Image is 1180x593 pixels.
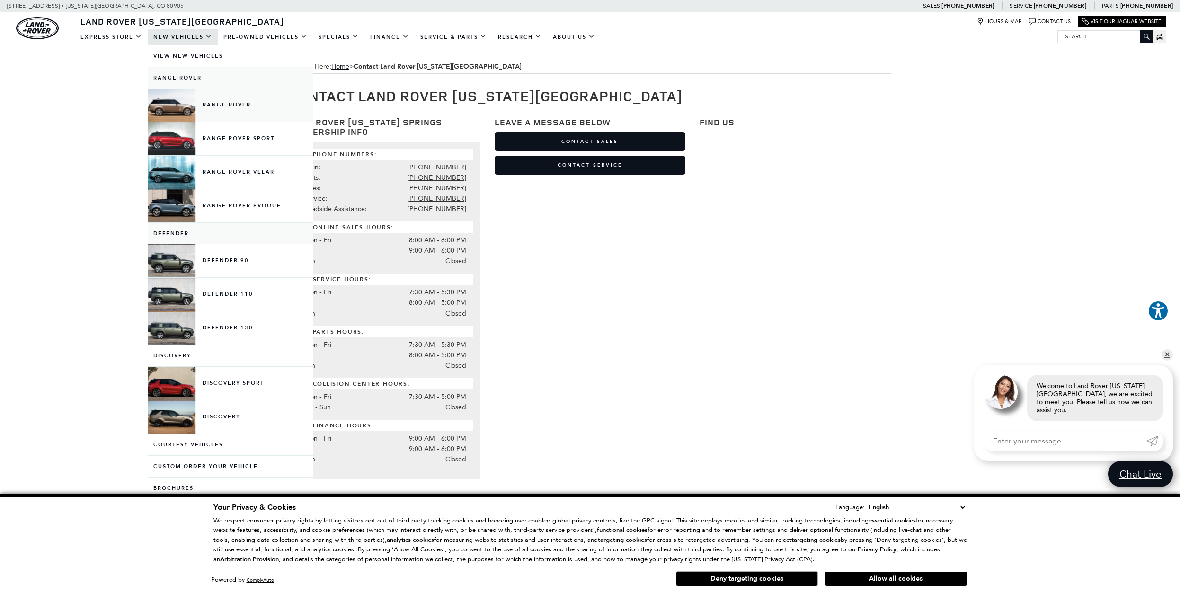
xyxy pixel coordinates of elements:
a: Defender [148,223,313,244]
span: 7:30 AM - 5:00 PM [409,392,466,402]
div: Language: [835,504,865,510]
a: Custom Order Your Vehicle [148,456,313,477]
a: About Us [547,29,601,45]
span: Sat - Sun [304,403,331,411]
a: Specials [313,29,364,45]
span: Sales [923,2,940,9]
span: Closed [445,256,466,266]
a: [PHONE_NUMBER] [408,174,466,182]
span: Closed [445,309,466,319]
span: Finance Hours: [297,420,473,431]
span: 7:30 AM - 5:30 PM [409,287,466,298]
span: Parts: [304,174,320,182]
h1: Contact Land Rover [US_STATE][GEOGRAPHIC_DATA] [290,88,891,104]
span: > [331,62,522,71]
a: Range Rover Evoque [148,189,313,222]
a: Pre-Owned Vehicles [218,29,313,45]
select: Language Select [867,502,967,513]
iframe: Google Maps iframe [700,132,890,319]
a: [PHONE_NUMBER] [1034,2,1086,9]
a: Defender 130 [148,311,313,345]
a: [PHONE_NUMBER] [408,163,466,171]
a: Brochures [148,478,313,499]
a: Contact Sales [495,132,685,151]
span: 9:00 AM - 6:00 PM [409,444,466,454]
span: Service Hours: [297,274,473,285]
a: ComplyAuto [247,577,274,583]
nav: Main Navigation [75,29,601,45]
span: Land Rover [US_STATE][GEOGRAPHIC_DATA] [80,16,284,27]
a: Range Rover Velar [148,156,313,189]
a: Chat Live [1108,461,1173,487]
span: Chat Live [1115,468,1166,480]
aside: Accessibility Help Desk [1148,301,1169,323]
input: Enter your message [984,431,1146,451]
span: Mon - Fri [304,236,331,244]
button: Allow all cookies [825,572,967,586]
span: Service [1010,2,1032,9]
strong: functional cookies [597,526,648,534]
a: Home [331,62,349,71]
span: You Are Here: [290,60,891,74]
h3: Land Rover [US_STATE] Springs Dealership Info [290,118,480,137]
strong: essential cookies [869,516,916,525]
a: Range Rover Sport [148,122,313,155]
span: Parts Hours: [297,326,473,337]
button: Explore your accessibility options [1148,301,1169,321]
strong: Arbitration Provision [220,555,279,564]
span: 8:00 AM - 5:00 PM [409,298,466,308]
a: Courtesy Vehicles [148,434,313,455]
span: Collision Center Hours: [297,378,473,389]
span: 8:00 AM - 5:00 PM [409,350,466,361]
span: 7:30 AM - 5:30 PM [409,340,466,350]
input: Search [1058,31,1153,42]
span: 8:00 AM - 6:00 PM [409,235,466,246]
a: Visit Our Jaguar Website [1082,18,1162,25]
div: Breadcrumbs [290,60,891,74]
h3: Find Us [700,118,890,127]
a: Submit [1146,431,1163,451]
a: EXPRESS STORE [75,29,148,45]
a: Hours & Map [977,18,1022,25]
a: Service & Parts [415,29,492,45]
span: 9:00 AM - 6:00 PM [409,246,466,256]
h3: Leave a Message Below [495,118,685,127]
span: Closed [445,454,466,465]
button: Deny targeting cookies [676,571,818,586]
span: Roadside Assistance: [304,205,367,213]
a: Defender 90 [148,244,313,277]
span: Your Privacy & Cookies [213,502,296,513]
span: Sales: [304,184,321,192]
span: Mon - Fri [304,288,331,296]
a: Contact Us [1029,18,1071,25]
span: Mon - Fri [304,393,331,401]
span: Sun [304,310,315,318]
span: Sun [304,362,315,370]
a: Discovery [148,345,313,366]
strong: targeting cookies [791,536,841,544]
div: Powered by [211,577,274,583]
a: Land Rover [US_STATE][GEOGRAPHIC_DATA] [75,16,290,27]
div: Welcome to Land Rover [US_STATE][GEOGRAPHIC_DATA], we are excited to meet you! Please tell us how... [1027,375,1163,421]
a: View New Vehicles [148,45,313,67]
span: Mon - Fri [304,434,331,443]
u: Privacy Policy [858,545,896,554]
a: Defender 110 [148,278,313,311]
a: Discovery [148,400,313,434]
span: Service: [304,195,328,203]
a: Range Rover [148,67,313,89]
span: Phone Numbers: [297,149,473,160]
strong: targeting cookies [598,536,647,544]
span: Closed [445,361,466,371]
strong: analytics cookies [387,536,434,544]
span: Parts [1102,2,1119,9]
span: Closed [445,402,466,413]
span: 9:00 AM - 6:00 PM [409,434,466,444]
span: Sun [304,257,315,265]
a: [PHONE_NUMBER] [408,205,466,213]
a: [PHONE_NUMBER] [408,184,466,192]
span: Main: [304,163,320,171]
a: [PHONE_NUMBER] [408,195,466,203]
a: [PHONE_NUMBER] [1120,2,1173,9]
span: Mon - Fri [304,341,331,349]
